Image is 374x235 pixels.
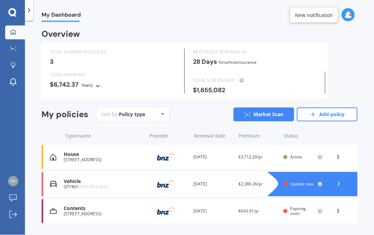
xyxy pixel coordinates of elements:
div: Contents [64,206,143,211]
img: House [50,154,56,160]
span: Update now [290,181,313,187]
span: AUDI RS4 2024 [79,184,108,190]
div: Vehicle [64,179,143,184]
img: Vehicle [50,181,57,188]
div: Provider [149,132,188,139]
img: BNZ [148,177,183,191]
div: 3 [50,58,176,65]
div: Yearly [81,82,93,89]
span: Active [290,154,302,160]
div: TOTAL PREMIUMS [50,71,176,78]
div: Policy type [119,111,145,118]
div: NEXT POLICY RENEWING IN [193,49,319,55]
div: [DATE] [193,154,233,160]
img: BNZ [148,204,183,218]
span: My Dashboard [42,11,81,21]
span: $643.91/yr [238,208,259,214]
div: Sort by: [101,111,145,118]
span: $3,712.20/yr [238,154,262,160]
b: 28 Days [193,58,217,66]
img: BNZ [148,150,183,164]
div: Premium [239,132,278,139]
span: $2,386.26/yr [238,181,262,187]
div: $1,655,082 [193,87,319,94]
div: Renewal date [194,132,233,139]
div: House [64,151,143,157]
div: TOTAL NUMBER OF POLICIES [50,49,176,55]
div: New notification [295,12,333,19]
img: Contents [50,208,57,215]
div: [STREET_ADDRESS] [64,157,143,162]
span: Expiring soon [290,206,306,216]
div: [STREET_ADDRESS] [64,211,143,216]
a: Add policy [297,107,357,121]
div: QTY801 [64,184,143,189]
div: [DATE] [193,181,233,188]
div: Type/name [65,132,144,139]
div: My policies [42,110,88,120]
a: Market Scan [233,107,294,121]
img: 021284e84838b4708c1ade59400e9cec [8,176,18,186]
div: Overview [42,31,80,37]
span: for Vehicle insurance [219,59,257,65]
div: [DATE] [193,208,233,215]
div: Status [284,132,323,139]
div: $6,742.37 [50,81,176,89]
div: TOTAL SUM INSURED [193,77,319,84]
